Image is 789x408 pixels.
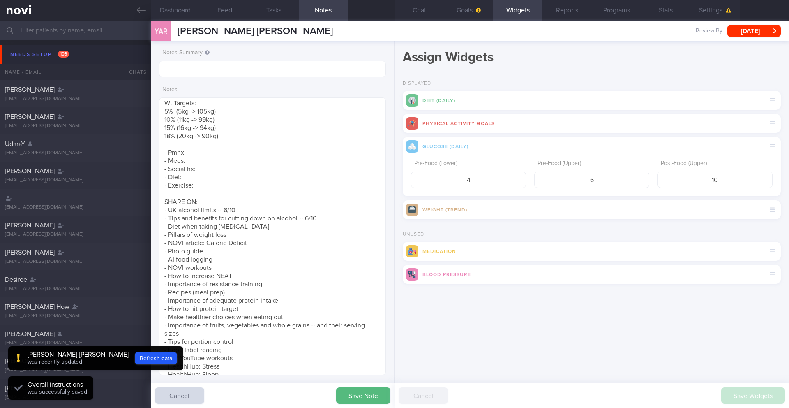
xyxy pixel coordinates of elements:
button: [DATE] [727,25,781,37]
div: [EMAIL_ADDRESS][DOMAIN_NAME] [5,259,146,265]
div: Weight (Trend) [403,200,781,219]
label: Post-Food (Upper) [661,160,769,167]
label: Notes [162,86,383,94]
div: [EMAIL_ADDRESS][DOMAIN_NAME] [5,367,146,373]
span: [PERSON_NAME] [5,86,55,93]
div: Medication [403,242,781,261]
div: Glucose (Daily) [403,137,781,156]
span: was recently updated [28,359,82,365]
div: [EMAIL_ADDRESS][DOMAIN_NAME] [5,96,146,102]
span: [PERSON_NAME] (Eng) [5,385,71,392]
div: [EMAIL_ADDRESS][DOMAIN_NAME] [5,286,146,292]
label: Pre-Food (Lower) [414,160,523,167]
div: Blood Pressure [403,265,781,284]
div: [EMAIL_ADDRESS][DOMAIN_NAME] [5,150,146,156]
div: Chats [118,64,151,80]
span: Review By [696,28,722,35]
h1: Assign Widgets [403,49,781,68]
input: 9.0 [657,172,773,188]
div: [EMAIL_ADDRESS][DOMAIN_NAME] [5,340,146,346]
span: [PERSON_NAME] [5,222,55,229]
label: Notes Summary [162,49,383,57]
div: [EMAIL_ADDRESS][DOMAIN_NAME] [5,394,146,401]
label: Pre-Food (Upper) [538,160,646,167]
span: [PERSON_NAME] [5,114,55,120]
button: Save Note [336,387,390,404]
div: Diet (Daily) [403,91,781,110]
span: [PERSON_NAME] How [5,304,69,310]
div: Needs setup [8,49,71,60]
span: was successfully saved [28,389,87,395]
span: [PERSON_NAME] [5,331,55,337]
span: [PERSON_NAME] [5,249,55,256]
div: [EMAIL_ADDRESS][DOMAIN_NAME] [5,313,146,319]
div: [EMAIL_ADDRESS][DOMAIN_NAME] [5,232,146,238]
div: [EMAIL_ADDRESS][DOMAIN_NAME] [5,123,146,129]
h2: Unused [403,232,781,238]
button: Refresh data [135,352,177,364]
span: UdaraY [5,141,25,147]
div: Physical Activity Goals [403,114,781,133]
span: Desiree [5,276,27,283]
div: [PERSON_NAME] [PERSON_NAME] [28,350,129,359]
span: [PERSON_NAME] (Eng) [5,358,71,364]
input: 6.0 [534,172,649,188]
span: [PERSON_NAME] [PERSON_NAME] [178,26,333,36]
div: [EMAIL_ADDRESS][DOMAIN_NAME] [5,204,146,211]
span: [PERSON_NAME] [5,168,55,174]
h2: Displayed [403,81,781,87]
input: 4.0 [411,172,526,188]
div: [EMAIL_ADDRESS][DOMAIN_NAME] [5,177,146,183]
span: 103 [58,51,69,58]
div: Overall instructions [28,380,87,389]
div: YAR [149,16,173,47]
